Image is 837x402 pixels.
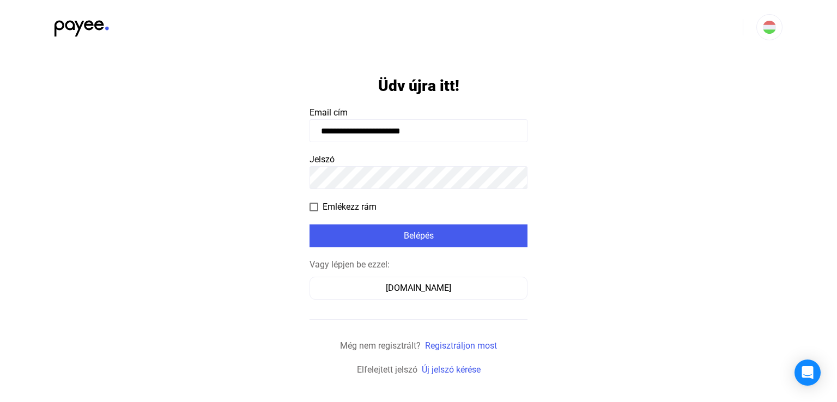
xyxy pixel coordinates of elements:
div: Belépés [313,229,524,242]
button: HU [756,14,783,40]
a: Új jelszó kérése [422,364,481,375]
div: [DOMAIN_NAME] [313,282,524,295]
h1: Üdv újra itt! [378,76,459,95]
div: Open Intercom Messenger [794,360,821,386]
span: Még nem regisztrált? [340,340,421,351]
span: Elfelejtett jelszó [357,364,417,375]
img: black-payee-blue-dot.svg [54,14,109,36]
a: Regisztráljon most [425,340,497,351]
span: Emlékezz rám [323,200,377,214]
button: Belépés [310,224,527,247]
button: [DOMAIN_NAME] [310,277,527,300]
img: HU [763,21,776,34]
span: Jelszó [310,154,335,165]
span: Email cím [310,107,348,118]
div: Vagy lépjen be ezzel: [310,258,527,271]
a: [DOMAIN_NAME] [310,283,527,293]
